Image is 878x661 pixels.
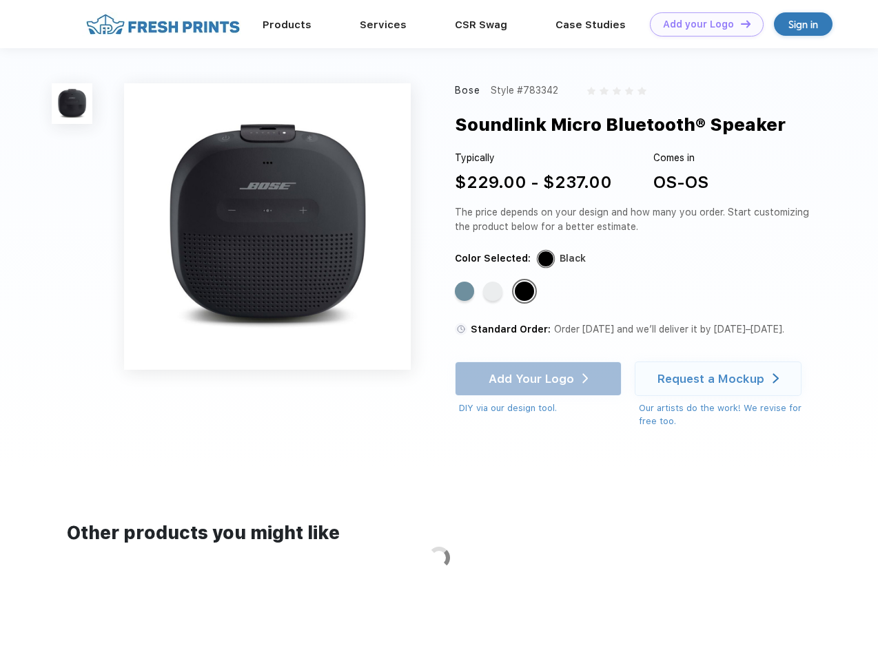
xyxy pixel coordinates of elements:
[637,87,646,95] img: gray_star.svg
[455,83,481,98] div: Bose
[788,17,818,32] div: Sign in
[741,20,751,28] img: DT
[560,251,586,266] div: Black
[455,323,467,335] img: standard order
[455,282,474,301] div: Stone Blue
[774,12,833,36] a: Sign in
[471,324,551,335] span: Standard Order:
[82,12,244,36] img: fo%20logo%202.webp
[554,324,784,335] span: Order [DATE] and we’ll deliver it by [DATE]–[DATE].
[263,19,312,31] a: Products
[124,83,411,370] img: func=resize&h=640
[455,19,507,31] a: CSR Swag
[663,19,734,30] div: Add your Logo
[459,401,622,415] div: DIY via our design tool.
[613,87,621,95] img: gray_star.svg
[455,151,612,165] div: Typically
[653,170,708,195] div: OS-OS
[483,282,502,301] div: White Smoke
[455,170,612,195] div: $229.00 - $237.00
[639,401,815,428] div: Our artists do the work! We revise for free too.
[52,83,92,124] img: func=resize&h=100
[515,282,534,301] div: Black
[67,520,810,547] div: Other products you might like
[455,112,786,138] div: Soundlink Micro Bluetooth® Speaker
[455,251,531,266] div: Color Selected:
[653,151,708,165] div: Comes in
[625,87,633,95] img: gray_star.svg
[600,87,608,95] img: gray_star.svg
[360,19,407,31] a: Services
[657,372,764,386] div: Request a Mockup
[587,87,595,95] img: gray_star.svg
[455,205,815,234] div: The price depends on your design and how many you order. Start customizing the product below for ...
[491,83,558,98] div: Style #783342
[773,373,779,384] img: white arrow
